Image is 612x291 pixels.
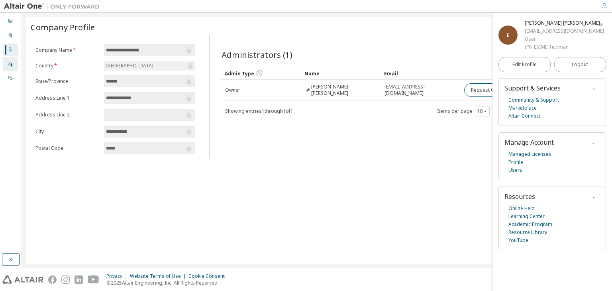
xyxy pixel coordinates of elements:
label: City [35,128,99,135]
span: Items per page [437,106,490,116]
button: Request Owner Change [464,83,532,97]
span: Manage Account [504,138,554,147]
a: Altair Connect [508,112,540,120]
a: Managed Licenses [508,150,551,158]
div: User [525,35,604,43]
div: [GEOGRAPHIC_DATA] [104,61,155,70]
label: State/Province [35,78,99,85]
span: Owner [225,87,240,93]
span: [PERSON_NAME] [PERSON_NAME] [311,84,377,96]
label: Postal Code [35,145,99,151]
img: instagram.svg [61,275,70,284]
img: Altair One [4,2,104,10]
a: Users [508,166,522,174]
span: Showing entries 1 through 1 of 1 [225,108,293,114]
div: Company Profile [3,43,18,56]
span: Logout [572,61,588,69]
span: Admin Type [225,70,254,77]
div: Email [384,67,457,80]
div: Managed [3,58,18,71]
span: Resources [504,192,535,201]
img: altair_logo.svg [2,275,43,284]
button: 10 [477,108,488,114]
label: Country [35,63,99,69]
span: Administrators (1) [222,49,292,60]
p: © 2025 Altair Engineering, Inc. All Rights Reserved. [106,279,229,286]
a: Resource Library [508,228,547,236]
div: Dashboard [3,15,18,28]
img: facebook.svg [48,275,57,284]
button: Logout [554,57,606,72]
div: Name [304,67,378,80]
span: Support & Services [504,84,561,92]
span: [EMAIL_ADDRESS][DOMAIN_NAME] [384,84,457,96]
a: Learning Center [508,212,545,220]
span: Edit Profile [512,61,537,68]
div: User Profile [3,29,18,42]
a: Academic Program [508,220,552,228]
div: [EMAIL_ADDRESS][DOMAIN_NAME] [525,27,604,35]
a: Online Help [508,204,535,212]
a: Marketplace [508,104,537,112]
div: On Prem [3,72,18,85]
div: IPN ESIME Ticoman [525,43,604,51]
label: Address Line 1 [35,95,99,101]
div: [GEOGRAPHIC_DATA] [104,61,195,71]
div: Erick Daniel Cuenca Castillo [525,19,604,27]
label: Company Name [35,47,99,53]
a: Community & Support [508,96,559,104]
a: Edit Profile [498,57,551,72]
div: Privacy [106,273,130,279]
div: Website Terms of Use [130,273,188,279]
img: linkedin.svg [75,275,83,284]
span: E [507,32,510,39]
a: YouTube [508,236,528,244]
a: Profile [508,158,523,166]
label: Address Line 2 [35,112,99,118]
div: Cookie Consent [188,273,229,279]
img: youtube.svg [88,275,99,284]
span: Company Profile [31,22,95,33]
